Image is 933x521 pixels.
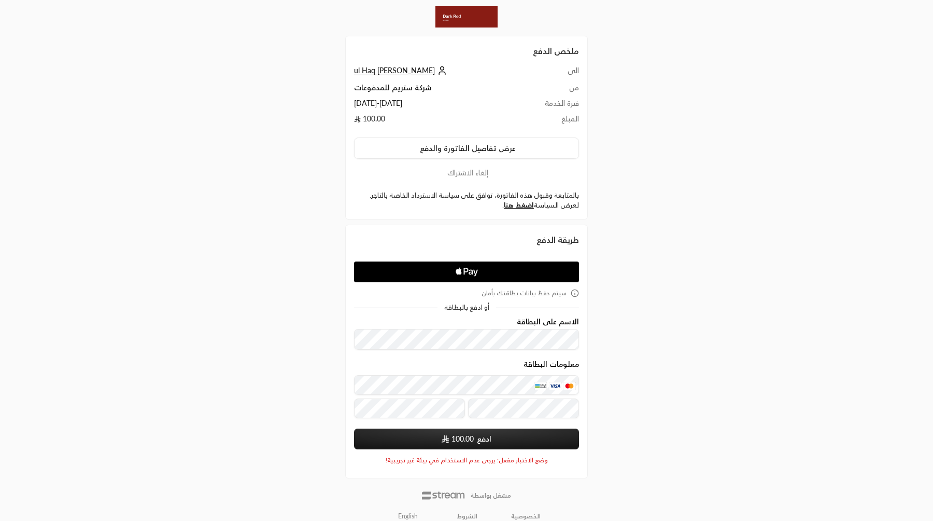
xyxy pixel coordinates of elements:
[354,375,579,395] input: بطاقة ائتمانية
[534,382,547,390] img: MADA
[354,83,519,98] td: شركة ستريم للمدفوعات
[354,66,449,75] a: [PERSON_NAME] ul Haq
[457,512,477,520] a: الشروط
[451,434,474,444] span: 100.00
[517,318,579,326] label: الاسم على البطاقة
[354,98,519,114] td: [DATE] - [DATE]
[519,65,579,83] td: الى
[354,114,519,129] td: 100.00
[504,201,534,209] a: اضغط هنا
[444,304,489,311] span: أو ادفع بالبطاقة
[519,114,579,129] td: المبلغ
[354,318,579,350] div: الاسم على البطاقة
[354,360,579,422] div: معلومات البطاقة
[354,66,435,75] span: [PERSON_NAME] ul Haq
[563,382,575,390] img: MasterCard
[354,167,579,179] button: إلغاء الاشتراك
[482,289,567,297] span: سيتم حفظ بيانات بطاقتك بأمان
[354,234,579,246] div: طريقة الدفع
[354,190,579,211] label: بالمتابعة وقبول هذه الفاتورة، توافق على سياسة الاسترداد الخاصة بالتاجر. لعرض السياسة .
[354,45,579,57] h2: ملخص الدفع
[511,512,541,520] a: الخصوصية
[549,382,561,390] img: Visa
[386,456,548,464] span: وضع الاختبار مفعل: يرجى عدم الاستخدام في بيئة غير تجريبية!
[519,98,579,114] td: فترة الخدمة
[354,138,579,159] button: عرض تفاصيل الفاتورة والدفع
[471,491,511,500] p: مشغل بواسطة
[354,429,579,449] button: ادفع SAR100.00
[435,6,498,28] img: Company Logo
[468,399,579,418] input: رمز التحقق CVC
[354,399,465,418] input: تاريخ الانتهاء
[442,435,449,443] img: SAR
[524,360,579,368] legend: معلومات البطاقة
[519,83,579,98] td: من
